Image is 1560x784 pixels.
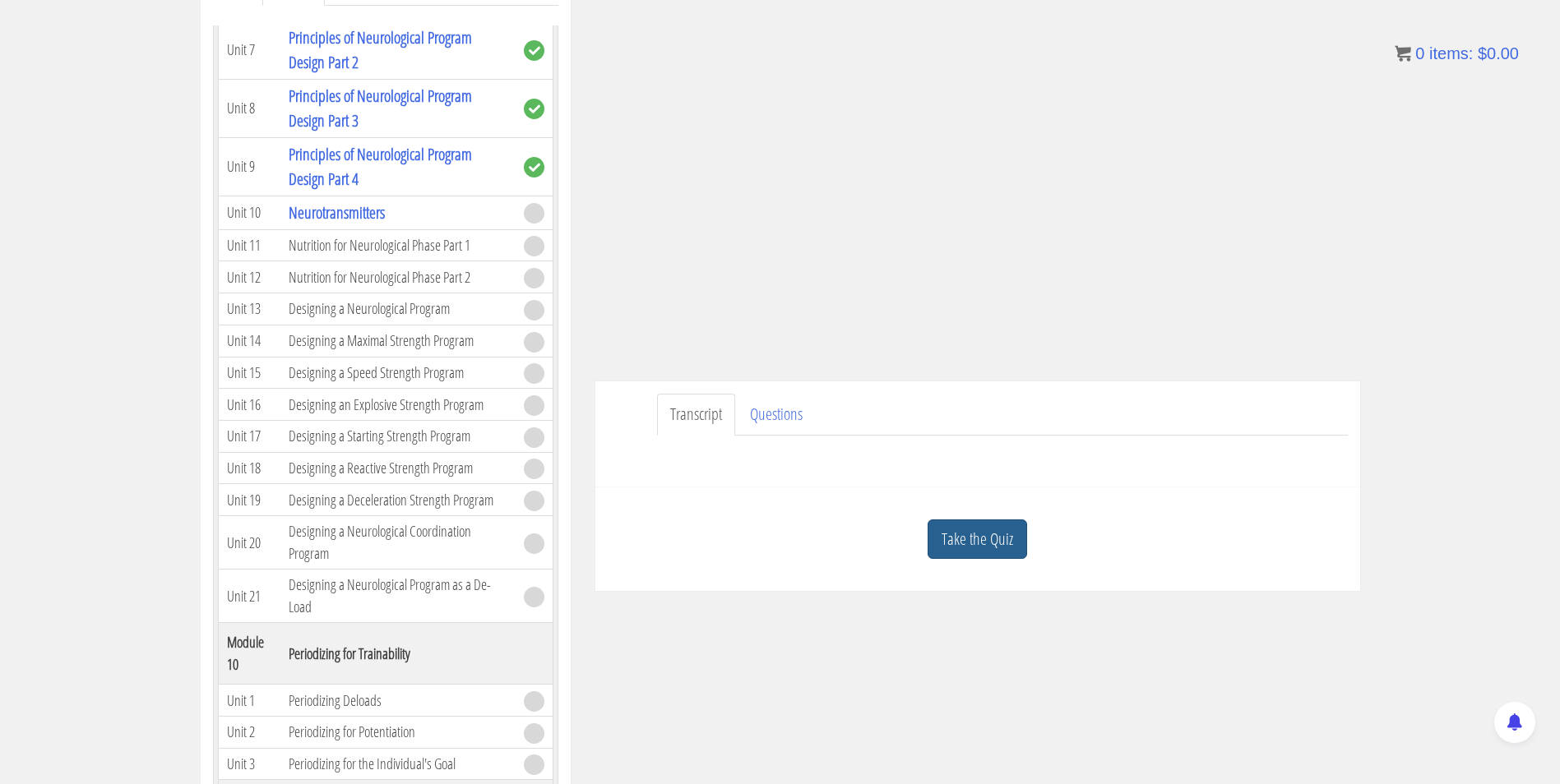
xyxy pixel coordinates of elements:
th: Module 10 [218,623,280,685]
img: icon11.png [1395,45,1411,62]
span: $ [1478,44,1487,62]
span: 0 [1415,44,1424,62]
span: complete [524,99,544,119]
td: Nutrition for Neurological Phase Part 2 [280,261,516,293]
td: Unit 14 [218,325,280,357]
td: Unit 15 [218,357,280,389]
span: complete [524,40,544,61]
td: Unit 21 [218,570,280,623]
a: Questions [737,394,816,436]
td: Unit 11 [218,229,280,261]
td: Designing a Starting Strength Program [280,420,516,452]
td: Unit 9 [218,137,280,196]
a: Principles of Neurological Program Design Part 4 [289,143,472,190]
th: Periodizing for Trainability [280,623,516,685]
td: Unit 7 [218,21,280,79]
td: Periodizing for the Individual's Goal [280,748,516,780]
a: Principles of Neurological Program Design Part 2 [289,26,472,73]
a: Principles of Neurological Program Design Part 3 [289,85,472,131]
td: Unit 19 [218,484,280,516]
td: Designing a Speed Strength Program [280,357,516,389]
span: complete [524,157,544,178]
a: 0 items: $0.00 [1395,44,1519,62]
td: Unit 12 [218,261,280,293]
td: Designing a Maximal Strength Program [280,325,516,357]
td: Unit 1 [218,685,280,717]
td: Designing a Neurological Coordination Program [280,516,516,570]
span: items: [1429,44,1473,62]
td: Nutrition for Neurological Phase Part 1 [280,229,516,261]
td: Unit 2 [218,716,280,748]
td: Designing a Neurological Program as a De-Load [280,570,516,623]
td: Unit 16 [218,389,280,421]
td: Unit 3 [218,748,280,780]
td: Unit 13 [218,293,280,325]
td: Periodizing for Potentiation [280,716,516,748]
td: Unit 8 [218,79,280,137]
a: Take the Quiz [928,519,1027,560]
td: Unit 17 [218,420,280,452]
td: Designing a Deceleration Strength Program [280,484,516,516]
td: Unit 18 [218,452,280,484]
td: Designing an Explosive Strength Program [280,389,516,421]
td: Periodizing Deloads [280,685,516,717]
td: Unit 10 [218,196,280,229]
a: Neurotransmitters [289,201,385,224]
bdi: 0.00 [1478,44,1519,62]
a: Transcript [657,394,735,436]
td: Designing a Reactive Strength Program [280,452,516,484]
td: Unit 20 [218,516,280,570]
td: Designing a Neurological Program [280,293,516,325]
